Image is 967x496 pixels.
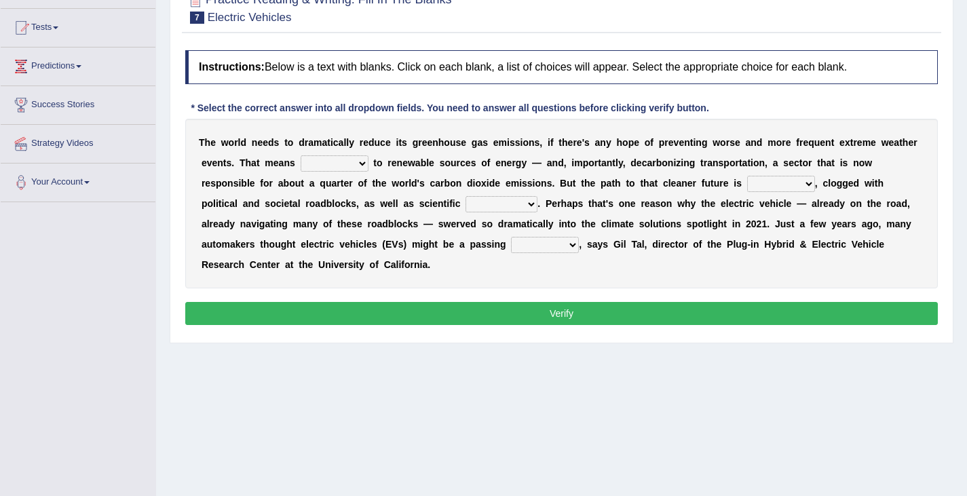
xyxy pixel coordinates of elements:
[343,178,349,189] b: e
[409,178,411,189] b: l
[499,137,507,148] b: m
[574,157,582,168] b: m
[808,137,814,148] b: q
[843,157,848,168] b: s
[337,178,340,189] b: r
[222,178,228,189] b: o
[820,157,827,168] b: h
[284,157,290,168] b: n
[656,157,662,168] b: b
[814,137,820,148] b: u
[349,137,354,148] b: y
[212,157,217,168] b: e
[548,137,550,148] b: i
[263,137,268,148] b: e
[333,137,339,148] b: c
[913,137,917,148] b: r
[451,157,457,168] b: u
[871,137,876,148] b: e
[739,157,742,168] b: t
[511,178,519,189] b: m
[210,137,216,148] b: e
[702,137,708,148] b: g
[205,178,210,189] b: e
[713,157,719,168] b: n
[1,125,155,159] a: Strategy Videos
[664,137,668,148] b: r
[398,137,402,148] b: t
[301,178,304,189] b: t
[217,157,223,168] b: n
[426,157,429,168] b: l
[704,157,707,168] b: r
[720,137,726,148] b: o
[419,178,425,189] b: s
[615,157,618,168] b: l
[438,137,444,148] b: h
[422,137,428,148] b: e
[794,157,799,168] b: c
[274,137,280,148] b: s
[634,137,639,148] b: e
[467,178,473,189] b: d
[735,157,738,168] b: r
[719,157,724,168] b: s
[539,137,542,148] b: ,
[392,178,399,189] b: w
[533,178,535,189] b: i
[385,137,391,148] b: e
[399,178,405,189] b: o
[713,137,720,148] b: w
[831,157,835,168] b: t
[595,137,601,148] b: a
[642,157,647,168] b: c
[577,137,582,148] b: e
[231,157,234,168] b: .
[729,157,736,168] b: o
[564,157,567,168] b: ,
[853,157,859,168] b: n
[199,61,265,73] b: Instructions:
[487,178,489,189] b: i
[558,157,564,168] b: d
[707,157,713,168] b: a
[208,11,292,24] small: Electric Vehicles
[440,178,444,189] b: r
[411,178,417,189] b: d
[207,157,212,168] b: v
[799,137,803,148] b: r
[862,137,871,148] b: m
[825,137,831,148] b: n
[817,157,820,168] b: t
[584,137,590,148] b: s
[268,137,274,148] b: d
[375,137,381,148] b: u
[444,137,450,148] b: o
[456,178,462,189] b: n
[381,178,387,189] b: e
[560,178,567,189] b: B
[583,157,589,168] b: p
[284,137,288,148] b: t
[681,157,683,168] b: i
[746,137,751,148] b: a
[547,157,552,168] b: a
[865,157,872,168] b: w
[723,157,729,168] b: p
[568,137,573,148] b: e
[238,178,241,189] b: i
[415,157,421,168] b: a
[894,137,899,148] b: a
[853,137,856,148] b: r
[223,157,227,168] b: t
[202,178,205,189] b: r
[392,157,397,168] b: e
[535,137,540,148] b: s
[429,157,434,168] b: e
[241,178,247,189] b: b
[257,157,260,168] b: t
[601,157,607,168] b: a
[684,137,690,148] b: n
[265,157,273,168] b: m
[676,157,681,168] b: z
